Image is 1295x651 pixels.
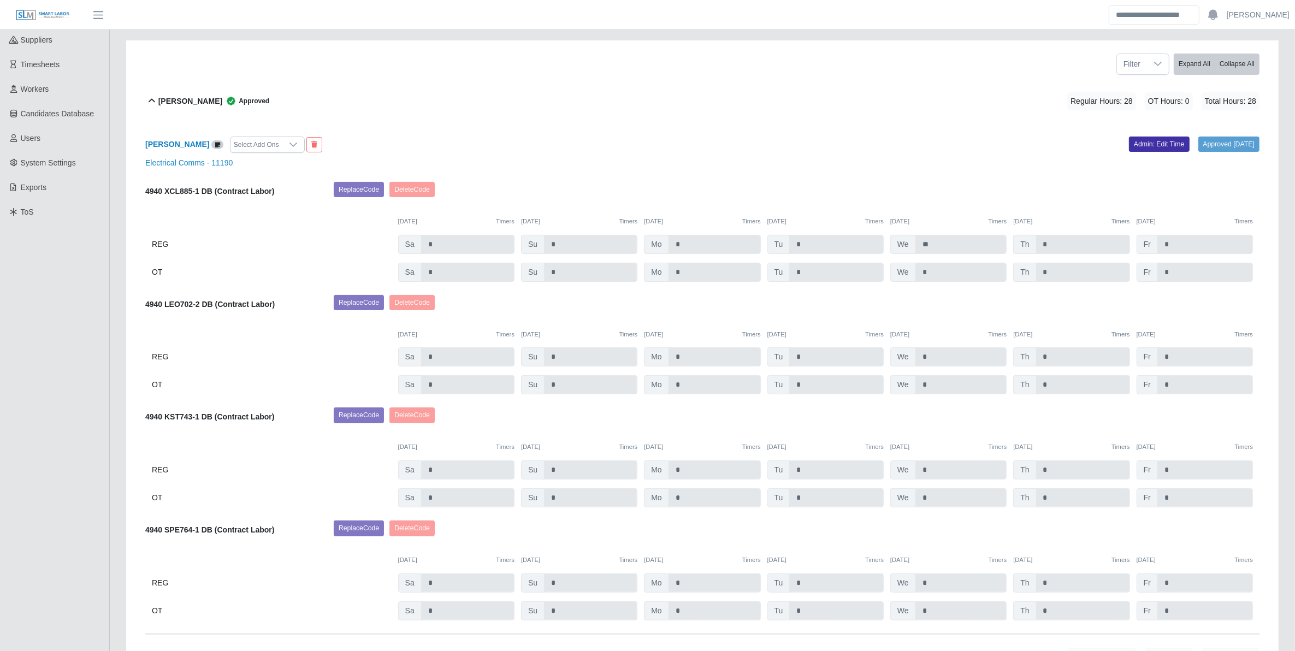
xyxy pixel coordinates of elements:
span: Su [521,375,545,394]
span: Su [521,263,545,282]
span: Regular Hours: 28 [1067,92,1136,110]
span: We [890,263,916,282]
button: Timers [1111,555,1130,565]
div: [DATE] [398,330,515,339]
span: Tu [767,488,790,507]
button: Timers [496,555,515,565]
div: [DATE] [398,442,515,452]
button: Timers [1234,217,1253,226]
button: Timers [1111,442,1130,452]
span: Filter [1117,54,1147,74]
span: Sa [398,235,422,254]
div: OT [152,601,392,620]
div: [DATE] [767,217,884,226]
span: Mo [644,263,669,282]
span: Su [521,460,545,480]
span: Th [1013,460,1036,480]
span: Timesheets [21,60,60,69]
span: Su [521,573,545,593]
button: DeleteCode [389,520,435,536]
span: Th [1013,263,1036,282]
div: REG [152,235,392,254]
div: [DATE] [890,442,1007,452]
span: Mo [644,601,669,620]
span: Fr [1137,347,1158,366]
span: Users [21,134,41,143]
a: [PERSON_NAME] [1227,9,1290,21]
span: Mo [644,460,669,480]
span: Mo [644,573,669,593]
span: We [890,601,916,620]
button: ReplaceCode [334,407,384,423]
span: Fr [1137,601,1158,620]
div: [DATE] [890,217,1007,226]
div: [DATE] [890,330,1007,339]
button: ReplaceCode [334,295,384,310]
button: [PERSON_NAME] Approved Regular Hours: 28 OT Hours: 0 Total Hours: 28 [145,79,1259,123]
span: Tu [767,263,790,282]
div: [DATE] [521,217,637,226]
button: Timers [619,217,638,226]
div: REG [152,573,392,593]
button: Timers [742,442,761,452]
button: Timers [496,330,515,339]
button: DeleteCode [389,295,435,310]
div: [DATE] [644,330,760,339]
span: Fr [1137,573,1158,593]
span: Th [1013,375,1036,394]
div: REG [152,460,392,480]
span: Sa [398,375,422,394]
span: Tu [767,573,790,593]
a: View/Edit Notes [211,140,223,149]
span: ToS [21,208,34,216]
span: Fr [1137,488,1158,507]
button: Timers [989,442,1007,452]
button: Timers [865,442,884,452]
span: Suppliers [21,35,52,44]
span: Th [1013,235,1036,254]
span: Mo [644,488,669,507]
button: Timers [865,217,884,226]
div: Select Add Ons [230,137,282,152]
div: OT [152,263,392,282]
button: DeleteCode [389,182,435,197]
span: Fr [1137,235,1158,254]
div: [DATE] [644,442,760,452]
div: [DATE] [1013,442,1130,452]
button: Timers [619,330,638,339]
span: Sa [398,601,422,620]
div: [DATE] [890,555,1007,565]
span: Workers [21,85,49,93]
div: [DATE] [1013,555,1130,565]
span: Su [521,488,545,507]
div: OT [152,375,392,394]
button: Timers [496,217,515,226]
a: [PERSON_NAME] [145,140,209,149]
span: Sa [398,573,422,593]
div: bulk actions [1174,54,1259,75]
b: 4940 LEO702-2 DB (Contract Labor) [145,300,275,309]
button: Timers [1111,330,1130,339]
a: Admin: Edit Time [1129,137,1190,152]
div: [DATE] [521,555,637,565]
div: [DATE] [767,555,884,565]
span: We [890,488,916,507]
span: Tu [767,460,790,480]
button: Timers [865,555,884,565]
a: Electrical Comms - 11190 [145,158,233,167]
b: [PERSON_NAME] [158,96,222,107]
span: Tu [767,235,790,254]
button: Timers [619,442,638,452]
button: Timers [619,555,638,565]
span: Fr [1137,460,1158,480]
span: Sa [398,263,422,282]
span: Th [1013,488,1036,507]
span: System Settings [21,158,76,167]
span: Tu [767,347,790,366]
div: REG [152,347,392,366]
span: Mo [644,235,669,254]
span: Th [1013,573,1036,593]
button: Collapse All [1215,54,1259,75]
div: [DATE] [1137,217,1253,226]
